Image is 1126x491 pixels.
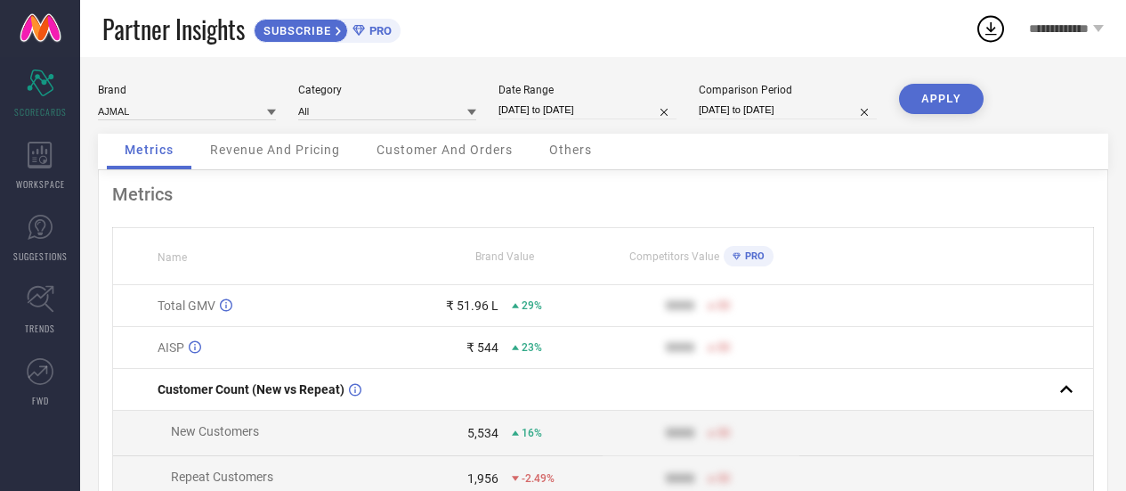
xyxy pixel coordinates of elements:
[102,11,245,47] span: Partner Insights
[467,471,498,486] div: 1,956
[666,340,694,355] div: 9999
[210,143,340,157] span: Revenue And Pricing
[666,426,694,440] div: 9999
[365,24,392,37] span: PRO
[446,299,498,313] div: ₹ 51.96 L
[13,250,68,263] span: SUGGESTIONS
[522,299,542,312] span: 29%
[699,101,877,119] input: Select comparison period
[717,427,730,439] span: 50
[32,394,49,407] span: FWD
[699,84,877,96] div: Comparison Period
[666,299,694,313] div: 9999
[254,14,401,43] a: SUBSCRIBEPRO
[717,299,730,312] span: 50
[549,143,592,157] span: Others
[629,250,719,263] span: Competitors Value
[498,84,676,96] div: Date Range
[975,12,1007,45] div: Open download list
[467,426,498,440] div: 5,534
[522,341,542,354] span: 23%
[171,424,259,438] span: New Customers
[25,322,55,335] span: TRENDS
[158,340,184,355] span: AISP
[498,101,676,119] input: Select date range
[717,341,730,354] span: 50
[14,105,67,119] span: SCORECARDS
[899,84,984,114] button: APPLY
[255,24,336,37] span: SUBSCRIBE
[112,184,1094,205] div: Metrics
[158,299,215,313] span: Total GMV
[717,472,730,485] span: 50
[158,251,187,264] span: Name
[158,382,344,397] span: Customer Count (New vs Repeat)
[98,84,276,96] div: Brand
[522,472,555,485] span: -2.49%
[171,470,273,484] span: Repeat Customers
[466,340,498,355] div: ₹ 544
[298,84,476,96] div: Category
[125,143,174,157] span: Metrics
[522,427,542,439] span: 16%
[377,143,513,157] span: Customer And Orders
[666,471,694,486] div: 9999
[741,250,765,262] span: PRO
[475,250,534,263] span: Brand Value
[16,177,65,191] span: WORKSPACE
